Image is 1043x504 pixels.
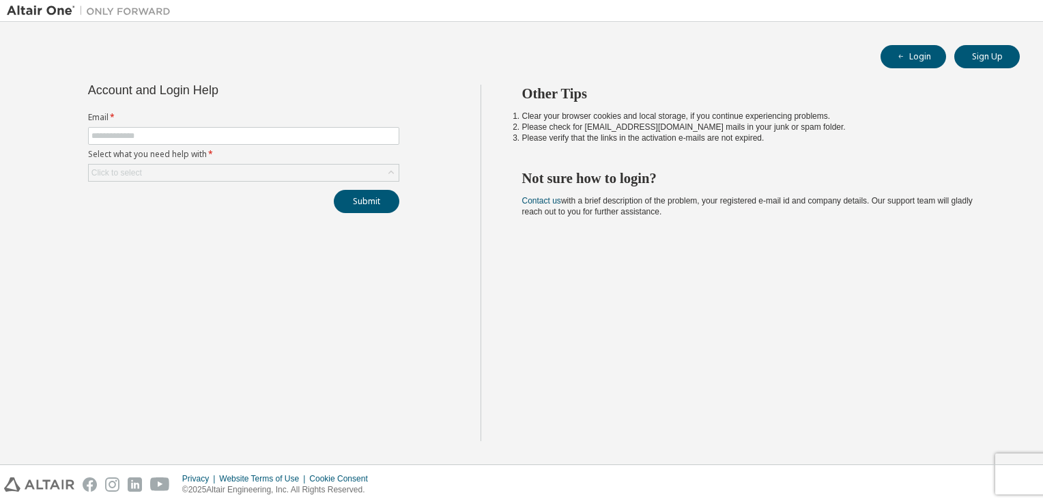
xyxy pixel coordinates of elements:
span: with a brief description of the problem, your registered e-mail id and company details. Our suppo... [522,196,973,216]
h2: Other Tips [522,85,996,102]
h2: Not sure how to login? [522,169,996,187]
div: Click to select [91,167,142,178]
li: Please check for [EMAIL_ADDRESS][DOMAIN_NAME] mails in your junk or spam folder. [522,122,996,132]
label: Email [88,112,399,123]
button: Login [881,45,946,68]
img: altair_logo.svg [4,477,74,492]
img: facebook.svg [83,477,97,492]
img: youtube.svg [150,477,170,492]
button: Submit [334,190,399,213]
div: Privacy [182,473,219,484]
button: Sign Up [954,45,1020,68]
div: Account and Login Help [88,85,337,96]
div: Click to select [89,165,399,181]
img: instagram.svg [105,477,119,492]
li: Please verify that the links in the activation e-mails are not expired. [522,132,996,143]
div: Website Terms of Use [219,473,309,484]
a: Contact us [522,196,561,206]
img: Altair One [7,4,177,18]
li: Clear your browser cookies and local storage, if you continue experiencing problems. [522,111,996,122]
img: linkedin.svg [128,477,142,492]
div: Cookie Consent [309,473,375,484]
label: Select what you need help with [88,149,399,160]
p: © 2025 Altair Engineering, Inc. All Rights Reserved. [182,484,376,496]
